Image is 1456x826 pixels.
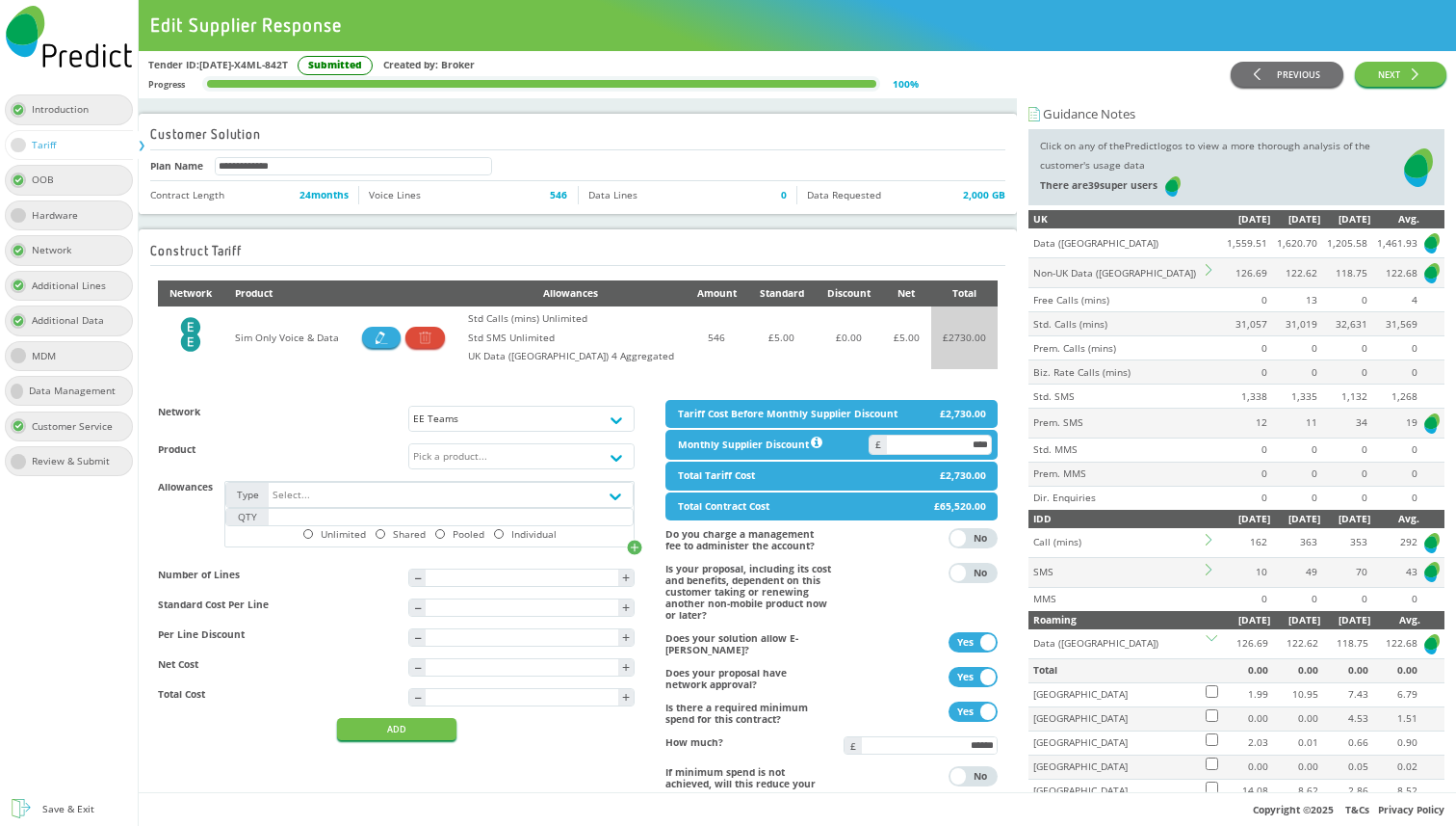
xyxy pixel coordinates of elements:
td: 31,569 [1370,312,1420,336]
div: Select... [273,489,310,500]
img: Predict Mobile [1422,412,1442,436]
div: Unlimited [321,528,366,540]
td: 0 [1270,336,1320,360]
div: No [968,533,993,543]
div: Submitted [298,56,373,75]
div: QTY [226,509,269,525]
td: Std. SMS [1028,385,1203,409]
h4: If minimum spend is not achieved, will this reduce your hardware fund offer? [665,766,831,801]
td: 0.05 [1320,755,1370,779]
td: 1,335 [1270,385,1320,409]
td: 126.69 [1220,258,1270,288]
td: 4 [1370,288,1420,312]
h2: Construct Tariff [150,244,242,258]
td: Biz. Rate Calls (mins) [1028,360,1203,385]
div: Monthly Supplier Discount [678,436,822,454]
td: 11 [1270,409,1320,439]
td: Std. Calls (mins) [1028,312,1203,336]
h2: Customer Solution [150,127,261,142]
div: Net [894,284,920,303]
td: 0 [1320,336,1370,360]
td: 122.68 [1370,629,1420,658]
div: Avg. [1370,510,1420,528]
td: 8.52 [1370,779,1420,803]
td: 0 [1370,462,1420,486]
div: Avg. [1370,611,1420,629]
h4: Is your proposal, including its cost and benefits, dependent on this customer taking or renewing ... [665,563,831,621]
li: Data Lines [579,186,797,204]
td: 0 [1220,462,1270,486]
div: - [414,629,422,641]
div: Type [226,483,269,507]
td: 0.00 [1370,658,1420,682]
td: Sim Only Voice & Data [223,306,351,369]
td: 0 [1220,336,1270,360]
td: 0 [1220,439,1270,463]
td: SMS [1028,558,1203,588]
div: Discount [827,284,871,303]
div: Std Calls (mins) Unlimited [468,309,674,328]
td: Non-UK Data ([GEOGRAPHIC_DATA]) [1028,258,1203,288]
a: T&Cs [1345,803,1369,816]
h4: Does your solution allow E-[PERSON_NAME]? [665,632,831,655]
img: Predict Mobile [6,6,132,67]
td: 122.62 [1270,258,1320,288]
div: Tender ID: [DATE]-X4ML-842T Created by: Broker [148,56,1231,75]
td: 162 [1220,528,1270,557]
img: Predict Mobile [1404,137,1433,199]
td: 34 [1320,409,1370,439]
img: Predict Mobile [1163,174,1183,199]
td: 0.90 [1370,731,1420,755]
img: Predict Mobile [1422,231,1442,255]
td: 1,268 [1370,385,1420,409]
button: PREVIOUS [1231,62,1343,87]
td: [GEOGRAPHIC_DATA] [1028,755,1203,779]
h4: Product [158,443,397,455]
td: £ 5.00 [748,306,816,369]
div: No [968,771,993,781]
td: 1,132 [1320,385,1370,409]
button: ADD [337,718,456,740]
div: UK Data ([GEOGRAPHIC_DATA]) 4 Aggregated [468,347,674,365]
div: Copyright © 2025 [139,792,1456,826]
div: Review & Submit [32,452,121,470]
td: 12 [1220,409,1270,439]
td: 118.75 [1320,258,1370,288]
span: 2,000 GB [963,186,1005,204]
div: [DATE] [1270,611,1320,629]
td: 8.62 [1270,779,1320,803]
h4: Do you charge a management fee to administer the account? [665,528,831,551]
td: [GEOGRAPHIC_DATA] [1028,682,1203,706]
td: MMS [1028,587,1203,610]
td: [GEOGRAPHIC_DATA] [1028,779,1203,803]
div: Standard [760,284,804,303]
div: Total Contract Cost [678,497,769,516]
img: Predict Mobile [1422,261,1442,285]
div: Tariff Cost Before Monthly Supplier Discount [678,405,897,423]
td: 1,338 [1220,385,1270,409]
div: Progress [148,75,185,93]
div: Yes [953,706,978,716]
div: £2,730.00 [940,466,986,485]
div: - [414,659,422,671]
td: 0.02 [1370,755,1420,779]
div: IDD [1033,510,1203,528]
td: 0.00 [1320,658,1370,682]
td: Free Calls (mins) [1028,288,1203,312]
td: 0 [1220,360,1270,385]
td: 0.00 [1270,706,1320,731]
td: £ 0.00 [816,306,882,369]
td: 363 [1270,528,1320,557]
td: 0 [1320,288,1370,312]
td: 0 [1320,360,1370,385]
td: 0 [1270,462,1320,486]
td: 6.79 [1370,682,1420,706]
td: 1.99 [1221,682,1271,706]
div: [DATE] [1320,510,1370,528]
td: Prem. SMS [1028,409,1203,439]
div: + [622,573,630,584]
div: - [414,689,422,701]
h4: Allowances [158,481,213,493]
td: 0 [1370,587,1420,610]
td: 1,205.58 [1320,228,1370,257]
